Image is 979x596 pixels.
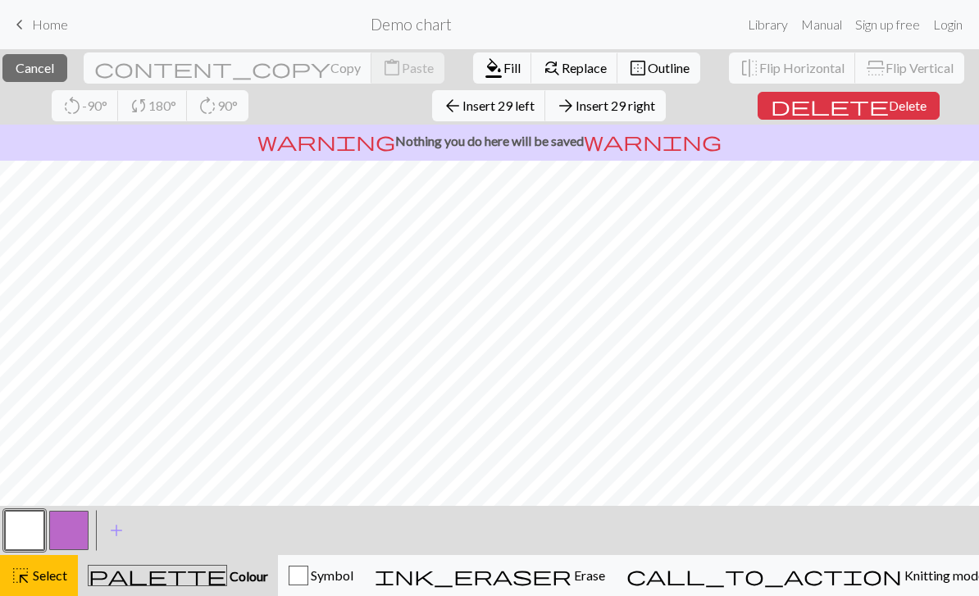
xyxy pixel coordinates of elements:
[758,92,940,120] button: Delete
[227,568,268,584] span: Colour
[849,8,927,41] a: Sign up free
[562,60,607,75] span: Replace
[364,555,616,596] button: Erase
[576,98,655,113] span: Insert 29 right
[118,90,188,121] button: 180°
[584,130,722,152] span: warning
[89,564,226,587] span: palette
[473,52,532,84] button: Fill
[545,90,666,121] button: Insert 29 right
[371,15,452,34] h2: Demo chart
[330,60,361,75] span: Copy
[148,98,176,113] span: 180°
[32,16,68,32] span: Home
[628,57,648,80] span: border_outer
[462,98,535,113] span: Insert 29 left
[503,60,521,75] span: Fill
[740,57,759,80] span: flip
[198,94,217,117] span: rotate_right
[432,90,546,121] button: Insert 29 left
[795,8,849,41] a: Manual
[542,57,562,80] span: find_replace
[217,98,238,113] span: 90°
[571,567,605,583] span: Erase
[889,98,927,113] span: Delete
[78,555,278,596] button: Colour
[927,8,969,41] a: Login
[16,60,54,75] span: Cancel
[52,90,119,121] button: -90°
[617,52,700,84] button: Outline
[443,94,462,117] span: arrow_back
[30,567,67,583] span: Select
[129,94,148,117] span: sync
[187,90,248,121] button: 90°
[484,57,503,80] span: format_color_fill
[2,54,67,82] button: Cancel
[771,94,889,117] span: delete
[10,13,30,36] span: keyboard_arrow_left
[7,131,972,151] p: Nothing you do here will be saved
[278,555,364,596] button: Symbol
[556,94,576,117] span: arrow_forward
[626,564,902,587] span: call_to_action
[82,98,107,113] span: -90°
[864,58,887,78] span: flip
[62,94,82,117] span: rotate_left
[531,52,618,84] button: Replace
[107,519,126,542] span: add
[741,8,795,41] a: Library
[94,57,330,80] span: content_copy
[648,60,690,75] span: Outline
[886,60,954,75] span: Flip Vertical
[308,567,353,583] span: Symbol
[10,11,68,39] a: Home
[375,564,571,587] span: ink_eraser
[257,130,395,152] span: warning
[84,52,372,84] button: Copy
[11,564,30,587] span: highlight_alt
[759,60,845,75] span: Flip Horizontal
[855,52,964,84] button: Flip Vertical
[729,52,856,84] button: Flip Horizontal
